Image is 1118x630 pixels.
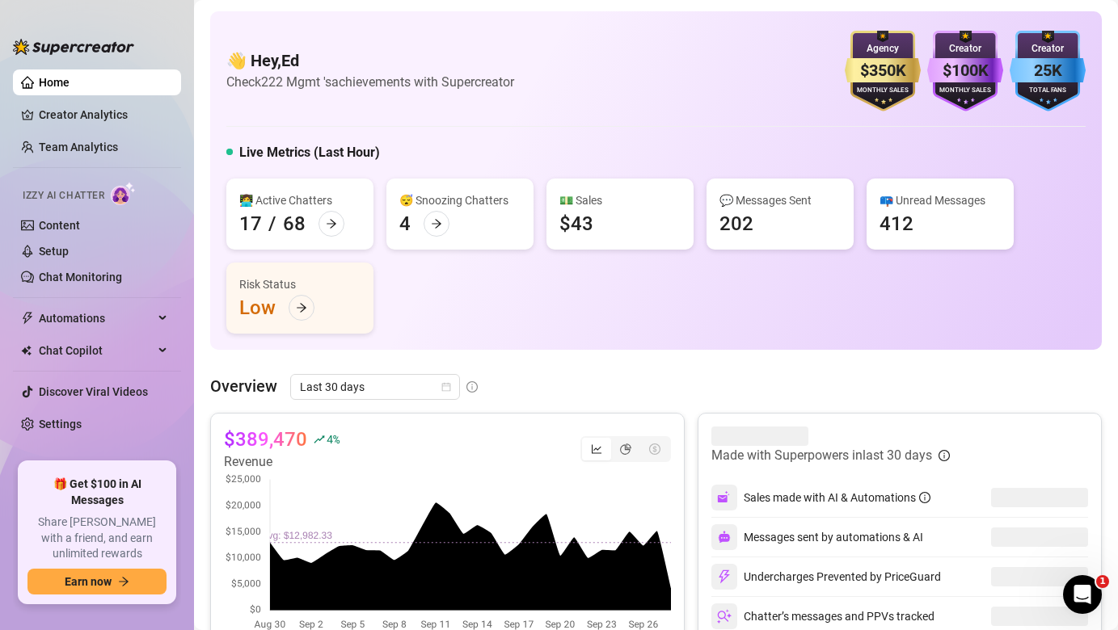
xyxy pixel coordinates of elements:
article: Revenue [224,452,339,472]
img: purple-badge-B9DA21FR.svg [927,31,1003,111]
div: Sales made with AI & Automations [744,489,930,506]
h5: Live Metrics (Last Hour) [239,143,380,162]
div: 17 [239,211,262,237]
div: 412 [880,211,913,237]
div: Messages sent by automations & AI [711,524,923,550]
a: Setup [39,245,69,258]
div: Chatter’s messages and PPVs tracked [711,603,934,629]
div: 👩‍💻 Active Chatters [239,191,361,209]
img: svg%3e [718,531,731,544]
div: Monthly Sales [845,86,921,96]
div: Creator [1010,41,1086,57]
div: $350K [845,58,921,83]
div: 📪 Unread Messages [880,191,1001,209]
div: Undercharges Prevented by PriceGuard [711,564,941,590]
span: 🎁 Get $100 in AI Messages [27,477,167,508]
div: Total Fans [1010,86,1086,96]
div: 68 [283,211,306,237]
span: dollar-circle [649,443,660,455]
span: Automations [39,305,154,331]
div: Monthly Sales [927,86,1003,96]
img: logo-BBDzfeDw.svg [13,39,134,55]
span: thunderbolt [21,312,34,325]
span: 1 [1096,575,1109,588]
span: calendar [441,382,451,392]
img: svg%3e [717,569,732,584]
img: svg%3e [717,609,732,624]
article: Made with Superpowers in last 30 days [711,446,932,465]
div: 25K [1010,58,1086,83]
iframe: Intercom live chat [1063,575,1102,614]
div: segmented control [580,436,671,462]
img: blue-badge-DgoSNQY1.svg [1010,31,1086,111]
span: arrow-right [431,218,442,229]
span: arrow-right [296,302,307,313]
span: Chat Copilot [39,338,154,363]
a: Home [39,76,70,89]
img: AI Chatter [111,182,136,205]
a: Creator Analytics [39,102,168,128]
a: Content [39,219,80,232]
a: Chat Monitoring [39,271,122,283]
span: Last 30 days [300,375,450,399]
div: 💵 Sales [559,191,681,209]
a: Settings [39,418,82,430]
span: Share [PERSON_NAME] with a friend, and earn unlimited rewards [27,514,167,562]
div: Creator [927,41,1003,57]
span: 4 % [327,431,339,447]
span: info-circle [466,381,478,393]
span: line-chart [591,443,602,455]
span: pie-chart [620,443,631,455]
article: $389,470 [224,426,307,452]
a: Team Analytics [39,141,118,153]
div: Risk Status [239,275,361,293]
span: info-circle [939,450,950,461]
article: Overview [210,374,277,398]
div: 4 [399,211,411,237]
img: gold-badge-CigiZidd.svg [845,31,921,111]
div: Agency [845,41,921,57]
span: Izzy AI Chatter [23,188,104,204]
span: Earn now [65,575,112,588]
div: 💬 Messages Sent [719,191,841,209]
div: $43 [559,211,593,237]
span: arrow-right [326,218,337,229]
h4: 👋 Hey, Ed [226,49,514,72]
div: 😴 Snoozing Chatters [399,191,521,209]
button: Earn nowarrow-right [27,569,167,594]
a: Discover Viral Videos [39,385,148,398]
img: svg%3e [717,490,732,505]
div: $100K [927,58,1003,83]
img: Chat Copilot [21,345,32,356]
span: rise [314,434,325,445]
span: arrow-right [118,576,129,587]
div: 202 [719,211,753,237]
article: Check 222 Mgmt 's achievements with Supercreator [226,72,514,92]
span: info-circle [919,492,930,503]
